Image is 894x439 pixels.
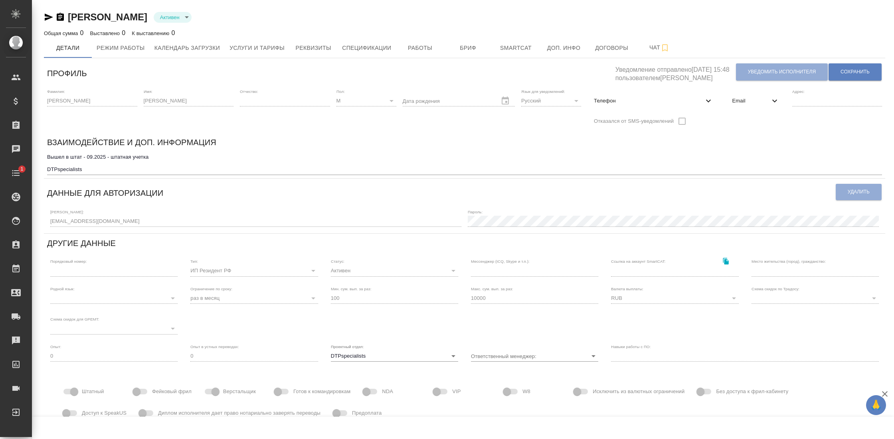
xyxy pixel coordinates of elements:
label: Порядковый номер: [50,260,87,264]
svg: Подписаться [660,43,670,53]
span: VIP [452,388,461,396]
label: Проектный отдел: [331,345,364,348]
span: Фейковый фрил [152,388,192,396]
div: ИП Резидент РФ [190,265,318,276]
div: Русский [521,95,581,106]
label: Пол: [336,89,345,93]
span: Доп. инфо [545,43,583,53]
span: Календарь загрузки [154,43,220,53]
button: Open [588,350,599,362]
button: Скопировать ссылку [55,12,65,22]
label: Тип: [190,260,198,264]
span: Диплом исполнителя дает право нотариально заверять переводы [158,409,320,417]
h6: Профиль [47,67,87,80]
span: Работы [401,43,439,53]
span: Сохранить [841,69,870,75]
span: NDA [382,388,393,396]
button: Скопировать ссылку [718,253,734,269]
label: Схема скидок по Традосу: [752,287,799,291]
label: Опыт в устных переводах: [190,345,239,348]
h6: Другие данные [47,237,116,250]
span: Бриф [449,43,487,53]
div: Активен [331,265,458,276]
span: W8 [522,388,530,396]
div: 0 [44,28,84,38]
span: Smartcat [497,43,535,53]
label: Валюта выплаты: [611,287,643,291]
h5: Уведомление отправлено [DATE] 15:48 пользователем [PERSON_NAME] [615,61,736,83]
button: Open [448,350,459,362]
div: Телефон [587,92,719,110]
button: Активен [158,14,182,21]
p: Выставлено [90,30,122,36]
label: Адрес: [792,89,805,93]
span: Услуги и тарифы [229,43,285,53]
span: Готов к командировкам [293,388,350,396]
span: Спецификации [342,43,391,53]
button: 🙏 [866,395,886,415]
span: 🙏 [869,397,883,413]
div: раз в месяц [190,293,318,304]
div: Активен [154,12,192,23]
label: Родной язык: [50,287,75,291]
span: Режим работы [97,43,145,53]
div: 0 [90,28,126,38]
span: Штатный [82,388,104,396]
button: Скопировать ссылку для ЯМессенджера [44,12,53,22]
label: Место жительства (город), гражданство: [752,260,826,264]
label: Опыт: [50,345,61,348]
span: Детали [49,43,87,53]
label: Статус: [331,260,344,264]
span: Исключить из валютных ограничений [593,388,684,396]
label: Фамилия: [47,89,65,93]
label: Макс. сум. вып. за раз: [471,287,513,291]
label: Мин. сум. вып. за раз: [331,287,372,291]
span: Email [732,97,770,105]
label: Язык для уведомлений: [521,89,565,93]
label: Навыки работы с ПО: [611,345,651,348]
label: Пароль: [468,210,483,214]
label: Мессенджер (ICQ, Skype и т.п.): [471,260,530,264]
span: Чат [641,43,679,53]
label: [PERSON_NAME]: [50,210,84,214]
div: М [336,95,396,106]
span: 1 [16,165,28,173]
textarea: Вышел в штат - 09.2025 - штатная учетка DTPspecialists [47,154,882,172]
span: Отказался от SMS-уведомлений [594,117,674,125]
span: Предоплата [352,409,382,417]
a: [PERSON_NAME] [68,12,147,22]
a: 1 [2,163,30,183]
div: RUB [611,293,738,304]
div: 0 [132,28,175,38]
span: Верстальщик [223,388,256,396]
p: Общая сумма [44,30,80,36]
label: Отчество: [240,89,258,93]
label: Ссылка на аккаунт SmartCAT: [611,260,666,264]
p: К выставлению [132,30,171,36]
label: Ограничение по сроку: [190,287,232,291]
span: Договоры [593,43,631,53]
button: Сохранить [829,63,882,81]
h6: Взаимодействие и доп. информация [47,136,216,149]
span: Реквизиты [294,43,332,53]
label: Имя: [144,89,152,93]
span: Без доступа к фрил-кабинету [716,388,788,396]
span: Доступ к SpeakUS [82,409,127,417]
h6: Данные для авторизации [47,187,163,199]
label: Схема скидок для GPEMT: [50,317,99,321]
div: Email [726,92,786,110]
span: Телефон [594,97,703,105]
